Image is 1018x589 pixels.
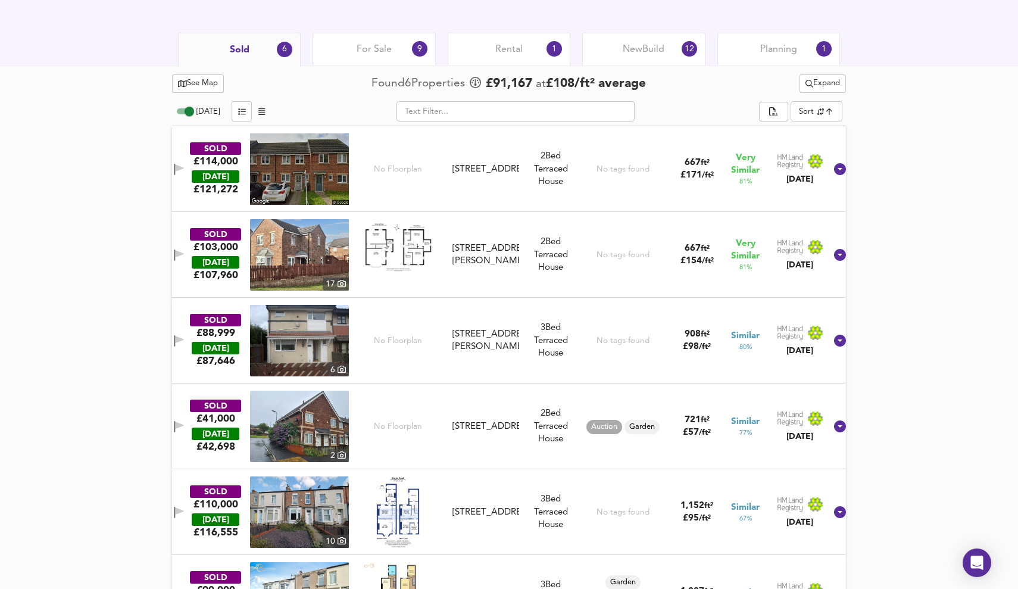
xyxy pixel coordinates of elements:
div: [DATE] [777,431,823,442]
span: £ 121,272 [193,183,238,196]
div: SOLD£103,000 [DATE]£107,960property thumbnail 17 Floorplan[STREET_ADDRESS][PERSON_NAME]2Bed Terra... [172,212,846,298]
div: £110,000 [193,498,238,511]
img: property thumbnail [250,219,349,291]
div: £88,999 [196,326,235,339]
span: Sold [230,43,249,57]
div: SOLD [190,400,241,412]
div: 9 [412,41,427,57]
div: SOLD£114,000 [DATE]£121,272No Floorplan[STREET_ADDRESS]2Bed Terraced HouseNo tags found667ft²£171... [172,126,846,212]
svg: Show Details [833,505,847,519]
div: 12 [682,41,697,57]
span: Similar [731,330,760,342]
div: Garden [624,420,660,434]
span: £ 98 [683,342,711,351]
div: [DATE] [777,173,823,185]
span: Rental [495,43,523,56]
div: 10 [323,535,349,548]
span: Very Similar [731,238,760,263]
img: Land Registry [777,411,823,426]
div: [STREET_ADDRESS] [452,506,520,519]
span: / ft² [699,515,711,522]
button: See Map [172,74,224,93]
div: 3 Bed Terraced House [524,493,577,531]
div: 2 Bed Terraced House [524,150,577,188]
span: £ 95 [683,514,711,523]
span: 77 % [739,428,752,438]
div: [DATE] [192,170,239,183]
span: 81 % [739,177,752,186]
a: property thumbnail 10 [250,476,349,548]
div: £103,000 [193,241,238,254]
img: Floorplan [363,219,434,271]
div: [DATE] [777,516,823,528]
span: £ 108 / ft² average [546,77,646,90]
span: Garden [624,422,660,432]
span: Very Similar [731,152,760,177]
span: 908 [685,330,701,339]
span: Similar [731,501,760,514]
span: / ft² [699,429,711,437]
span: / ft² [699,343,711,351]
div: [STREET_ADDRESS][PERSON_NAME] [452,242,520,268]
span: Planning [760,43,797,56]
svg: Show Details [833,162,847,176]
span: ft² [701,245,710,253]
span: 67 % [739,514,752,523]
div: No tags found [597,507,649,518]
a: property thumbnail 2 [250,391,349,462]
span: No Floorplan [374,164,422,175]
span: For Sale [357,43,392,56]
span: 667 [685,244,701,253]
div: 2 Bed Terraced House [524,236,577,274]
span: 667 [685,158,701,167]
div: £41,000 [196,412,235,425]
span: ft² [701,416,710,424]
img: property thumbnail [250,391,349,462]
div: [STREET_ADDRESS] [452,163,520,176]
button: Expand [800,74,846,93]
span: £ 116,555 [193,526,238,539]
span: £ 171 [680,171,714,180]
img: Land Registry [777,239,823,255]
img: Land Registry [777,154,823,169]
div: 2 [327,449,349,462]
div: Open Intercom Messenger [963,549,991,577]
div: SOLD£110,000 [DATE]£116,555property thumbnail 10 Floorplan[STREET_ADDRESS]3Bed Terraced HouseNo t... [172,469,846,555]
span: ft² [701,159,710,167]
img: streetview [250,133,349,205]
span: Expand [805,77,840,91]
img: Land Registry [777,325,823,341]
img: Land Registry [777,497,823,512]
div: SOLD [190,142,241,155]
span: See Map [178,77,218,91]
span: at [536,79,546,90]
span: No Floorplan [374,421,422,432]
div: £114,000 [193,155,238,168]
span: 721 [685,416,701,425]
span: £ 42,698 [196,440,235,453]
span: ft² [701,331,710,338]
span: Auction [586,422,622,432]
div: 3 Bed Terraced House [524,322,577,360]
div: SOLD£88,999 [DATE]£87,646property thumbnail 6 No Floorplan[STREET_ADDRESS][PERSON_NAME]3Bed Terra... [172,298,846,384]
div: [STREET_ADDRESS] [452,420,520,433]
div: Auction [586,420,622,434]
span: [DATE] [196,108,220,116]
a: property thumbnail 6 [250,305,349,376]
span: £ 57 [683,428,711,437]
div: [DATE] [777,259,823,271]
div: 6 [327,363,349,376]
img: property thumbnail [250,305,349,376]
div: 1 [816,41,832,57]
div: [DATE] [192,256,239,269]
div: No tags found [597,164,649,175]
div: 2 Bed Terraced House [524,407,577,445]
svg: Show Details [833,334,847,348]
a: property thumbnail 17 [250,219,349,291]
div: 17 [323,278,349,291]
div: 6 [277,42,292,57]
img: Floorplan [374,476,422,548]
span: No Floorplan [374,335,422,347]
div: SOLD [190,228,241,241]
div: No tags found [597,335,649,347]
